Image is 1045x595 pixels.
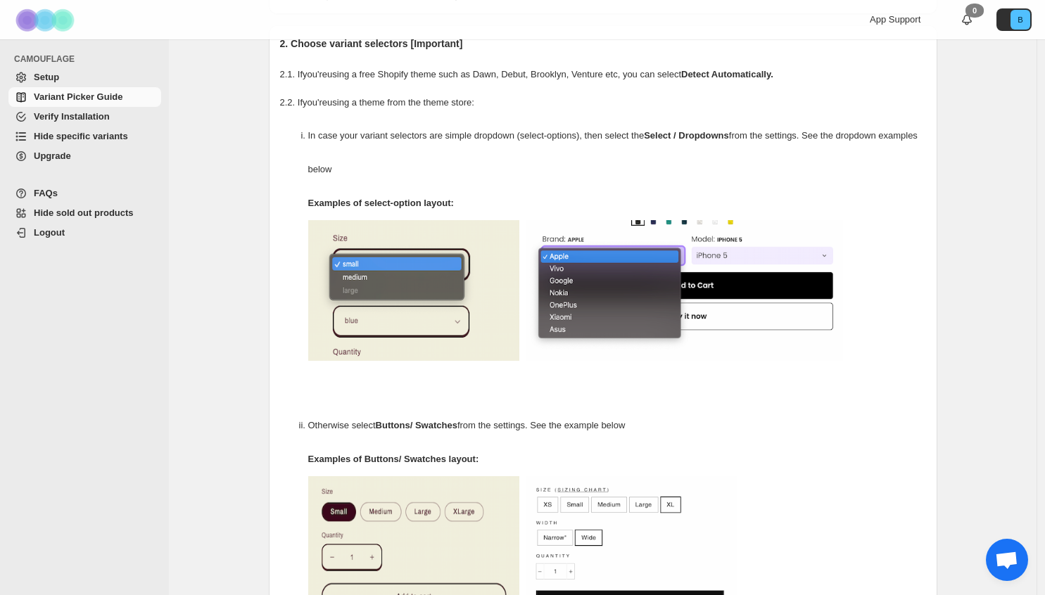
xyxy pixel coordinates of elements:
[34,188,58,198] span: FAQs
[14,53,162,65] span: CAMOUFLAGE
[8,146,161,166] a: Upgrade
[8,203,161,223] a: Hide sold out products
[34,111,110,122] span: Verify Installation
[11,1,82,39] img: Camouflage
[34,91,122,102] span: Variant Picker Guide
[8,87,161,107] a: Variant Picker Guide
[308,198,454,208] strong: Examples of select-option layout:
[280,68,926,82] p: 2.1. If you're using a free Shopify theme such as Dawn, Debut, Brooklyn, Venture etc, you can select
[280,96,926,110] p: 2.2. If you're using a theme from the theme store:
[280,37,926,51] h2: 2. Choose variant selectors [Important]
[8,184,161,203] a: FAQs
[965,4,984,18] div: 0
[986,539,1028,581] div: Aprire la chat
[308,119,926,186] p: In case your variant selectors are simple dropdown (select-options), then select the from the set...
[8,68,161,87] a: Setup
[526,220,843,361] img: camouflage-select-options-2
[1011,10,1030,30] span: Avatar with initials B
[8,223,161,243] a: Logout
[681,69,773,79] strong: Detect Automatically.
[308,220,519,361] img: camouflage-select-options
[870,14,920,25] span: App Support
[996,8,1032,31] button: Avatar with initials B
[34,151,71,161] span: Upgrade
[34,207,134,218] span: Hide sold out products
[960,13,974,27] a: 0
[34,131,128,141] span: Hide specific variants
[34,72,59,82] span: Setup
[308,454,479,464] strong: Examples of Buttons/ Swatches layout:
[8,107,161,127] a: Verify Installation
[8,127,161,146] a: Hide specific variants
[34,227,65,238] span: Logout
[308,409,926,442] p: Otherwise select from the settings. See the example below
[376,420,457,430] strong: Buttons/ Swatches
[644,130,729,141] strong: Select / Dropdowns
[1018,15,1022,24] text: B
